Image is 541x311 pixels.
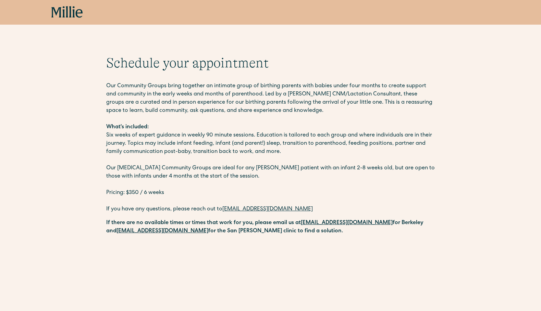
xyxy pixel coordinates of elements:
strong: for the San [PERSON_NAME] clinic to find a solution. [208,229,343,234]
a: [EMAIL_ADDRESS][DOMAIN_NAME] [116,229,208,234]
p: ‍ [106,197,435,205]
h1: Schedule your appointment [106,55,435,71]
strong: If there are no available times or times that work for you, please email us at [106,220,301,226]
a: [EMAIL_ADDRESS][DOMAIN_NAME] [222,207,313,212]
p: If you have any questions, please reach out to [106,205,435,213]
p: ‍ [106,181,435,189]
p: Six weeks of expert guidance in weekly 90 minute sessions. Education is tailored to each group an... [106,131,435,156]
p: Our [MEDICAL_DATA] Community Groups are ideal for any [PERSON_NAME] patient with an infant 2-8 we... [106,164,435,181]
p: ‍ [106,115,435,123]
strong: What's included: [106,125,149,130]
p: ‍ [106,156,435,164]
p: Pricing: $350 / 6 weeks [106,189,435,197]
a: [EMAIL_ADDRESS][DOMAIN_NAME] [301,220,393,226]
p: Our Community Groups bring together an intimate group of birthing parents with babies under four ... [106,82,435,115]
